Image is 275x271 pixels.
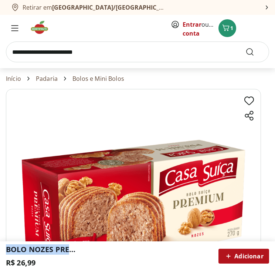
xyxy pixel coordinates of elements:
span: Retirar em [23,4,167,11]
button: Adicionar [218,249,269,264]
b: [GEOGRAPHIC_DATA]/[GEOGRAPHIC_DATA] [52,3,177,11]
a: Bolos e Mini Bolos [72,75,124,82]
span: 1 [230,24,233,32]
a: Entrar [183,20,201,29]
a: Padaria [36,75,58,82]
img: Hortifruti [30,20,54,35]
button: Carrinho [218,19,236,37]
input: search [6,42,269,62]
span: ou [183,20,215,38]
button: Menu [6,19,24,37]
span: Adicionar [224,252,263,261]
p: R$ 26,99 [6,258,35,268]
button: Submit Search [245,47,263,56]
a: Início [6,75,21,82]
h2: BOLO NOZES PREMIUM CASA SUICA 270G [6,244,81,255]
